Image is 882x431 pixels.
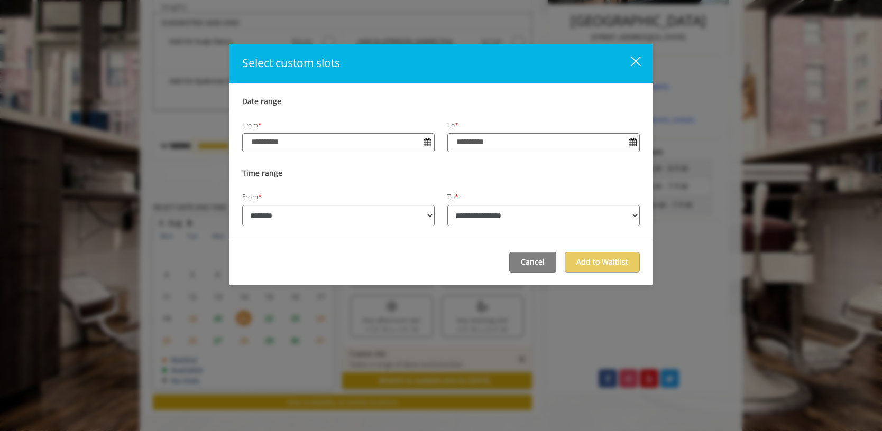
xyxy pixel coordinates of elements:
span: Select custom slots [242,55,340,70]
label: From [242,193,258,201]
p: Date range [242,96,640,107]
button: Add to Waitlist [565,252,640,273]
button: Cancel [509,252,556,273]
label: From [242,121,262,129]
button: Open Calendar [626,134,639,152]
label: To [447,121,459,129]
input: Date input field [243,134,434,151]
button: close dialog [619,55,640,71]
label: To [447,193,455,201]
button: Open Calendar [420,134,434,152]
p: Time range [242,168,640,179]
input: Date input field [448,134,639,151]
